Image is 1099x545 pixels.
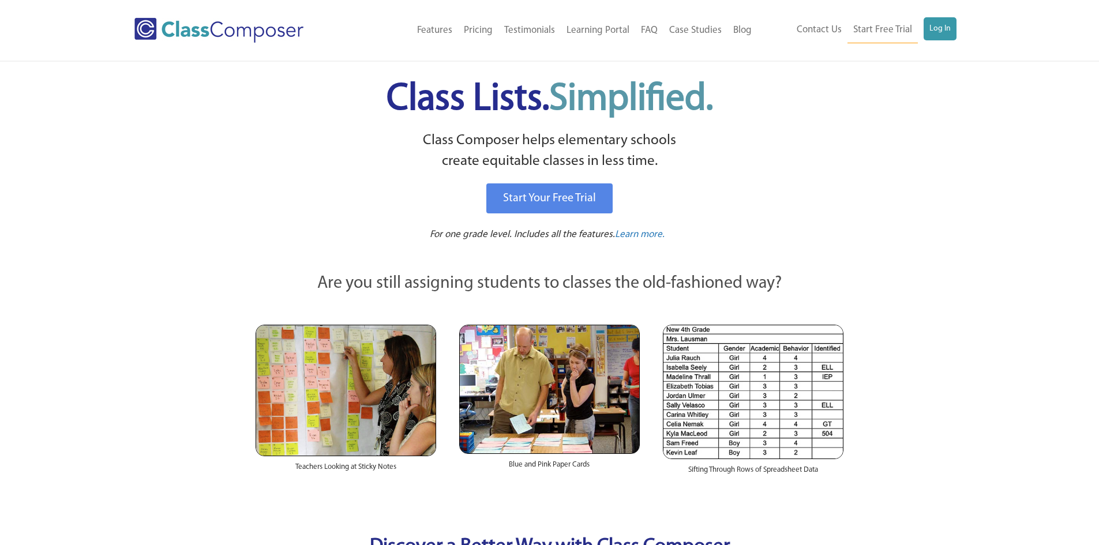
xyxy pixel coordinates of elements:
div: Teachers Looking at Sticky Notes [256,456,436,484]
div: Sifting Through Rows of Spreadsheet Data [663,459,843,487]
a: Log In [924,17,957,40]
div: Blue and Pink Paper Cards [459,454,640,482]
a: Contact Us [791,17,847,43]
span: Start Your Free Trial [503,193,596,204]
a: Case Studies [663,18,727,43]
span: Simplified. [549,81,713,118]
span: Learn more. [615,230,665,239]
nav: Header Menu [757,17,957,43]
a: FAQ [635,18,663,43]
a: Start Free Trial [847,17,918,43]
a: Testimonials [498,18,561,43]
a: Learning Portal [561,18,635,43]
img: Teachers Looking at Sticky Notes [256,325,436,456]
nav: Header Menu [351,18,757,43]
p: Are you still assigning students to classes the old-fashioned way? [256,271,844,296]
span: Class Lists. [387,81,713,118]
img: Spreadsheets [663,325,843,459]
a: Start Your Free Trial [486,183,613,213]
a: Pricing [458,18,498,43]
a: Learn more. [615,228,665,242]
a: Features [411,18,458,43]
img: Class Composer [134,18,303,43]
img: Blue and Pink Paper Cards [459,325,640,453]
span: For one grade level. Includes all the features. [430,230,615,239]
p: Class Composer helps elementary schools create equitable classes in less time. [254,130,846,172]
a: Blog [727,18,757,43]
